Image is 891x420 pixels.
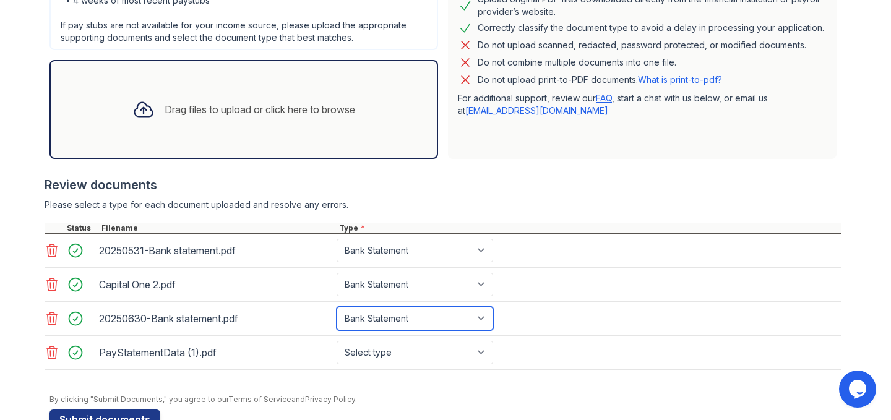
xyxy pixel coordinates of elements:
[165,102,355,117] div: Drag files to upload or click here to browse
[478,74,722,86] p: Do not upload print-to-PDF documents.
[305,395,357,404] a: Privacy Policy.
[478,38,806,53] div: Do not upload scanned, redacted, password protected, or modified documents.
[99,275,332,294] div: Capital One 2.pdf
[64,223,99,233] div: Status
[45,176,841,194] div: Review documents
[99,343,332,362] div: PayStatementData (1).pdf
[478,55,676,70] div: Do not combine multiple documents into one file.
[99,223,337,233] div: Filename
[45,199,841,211] div: Please select a type for each document uploaded and resolve any errors.
[228,395,291,404] a: Terms of Service
[337,223,841,233] div: Type
[99,309,332,328] div: 20250630-Bank statement.pdf
[465,105,608,116] a: [EMAIL_ADDRESS][DOMAIN_NAME]
[99,241,332,260] div: 20250531-Bank statement.pdf
[478,20,824,35] div: Correctly classify the document type to avoid a delay in processing your application.
[458,92,827,117] p: For additional support, review our , start a chat with us below, or email us at
[49,395,841,405] div: By clicking "Submit Documents," you agree to our and
[839,371,879,408] iframe: chat widget
[596,93,612,103] a: FAQ
[638,74,722,85] a: What is print-to-pdf?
